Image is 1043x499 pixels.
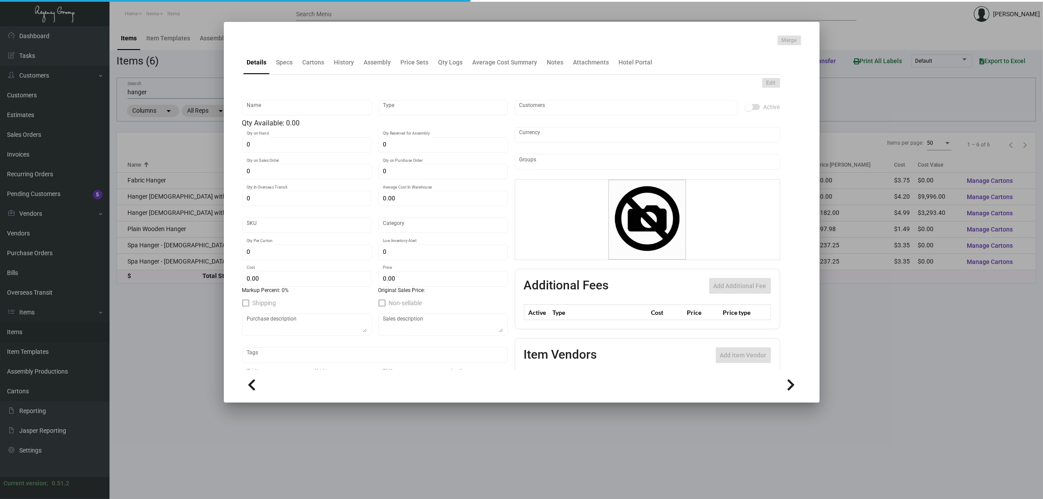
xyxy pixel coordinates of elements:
th: Price type [721,305,760,320]
h2: Additional Fees [524,278,609,294]
div: Qty Available: 0.00 [242,118,508,128]
th: Type [551,305,649,320]
span: Merge [782,37,797,44]
button: Merge [778,36,801,45]
div: Details [247,58,267,67]
th: Active [524,305,551,320]
div: Assembly [364,58,391,67]
span: Active [764,102,780,112]
div: Specs [276,58,293,67]
div: Current version: [4,479,48,488]
div: Qty Logs [438,58,463,67]
span: Add Additional Fee [714,282,767,289]
div: Notes [547,58,564,67]
div: Average Cost Summary [473,58,537,67]
div: Price Sets [401,58,429,67]
span: Shipping [253,298,276,308]
div: Hotel Portal [619,58,653,67]
span: Non-sellable [389,298,422,308]
th: Price [685,305,721,320]
th: Cost [649,305,685,320]
button: Add Additional Fee [709,278,771,294]
div: Cartons [303,58,325,67]
input: Add new.. [519,158,775,165]
button: Edit [762,78,780,88]
button: Add item Vendor [716,347,771,363]
input: Add new.. [519,104,732,111]
div: 0.51.2 [52,479,69,488]
h2: Item Vendors [524,347,597,363]
span: Edit [767,79,776,87]
div: History [334,58,354,67]
span: Add item Vendor [720,352,767,359]
div: Attachments [573,58,609,67]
